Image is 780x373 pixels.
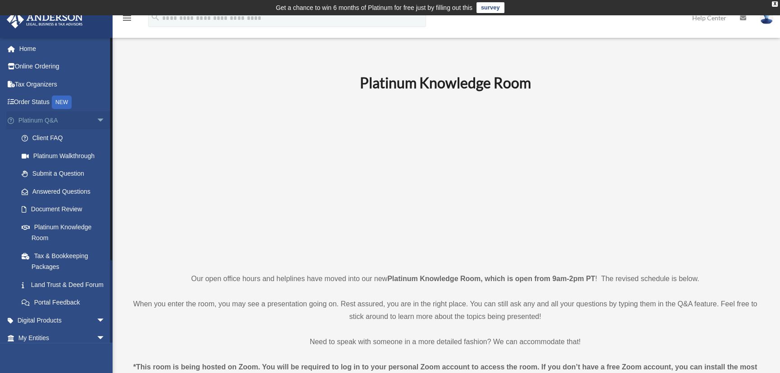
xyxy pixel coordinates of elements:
iframe: 231110_Toby_KnowledgeRoom [310,104,580,256]
a: Tax Organizers [6,75,119,93]
p: Need to speak with someone in a more detailed fashion? We can accommodate that! [128,336,762,348]
div: close [772,1,778,7]
a: Home [6,40,119,58]
div: Get a chance to win 6 months of Platinum for free just by filling out this [276,2,472,13]
a: Order StatusNEW [6,93,119,112]
b: Platinum Knowledge Room [360,74,531,91]
a: Answered Questions [13,182,119,200]
a: menu [122,16,132,23]
a: Land Trust & Deed Forum [13,276,119,294]
strong: Platinum Knowledge Room, which is open from 9am-2pm PT [387,275,595,282]
span: arrow_drop_down [96,329,114,348]
img: Anderson Advisors Platinum Portal [4,11,86,28]
i: menu [122,13,132,23]
a: Platinum Knowledge Room [13,218,114,247]
a: Client FAQ [13,129,119,147]
a: Document Review [13,200,119,218]
a: Digital Productsarrow_drop_down [6,311,119,329]
a: Submit a Question [13,165,119,183]
div: NEW [52,96,72,109]
i: search [150,12,160,22]
a: survey [476,2,504,13]
span: arrow_drop_down [96,311,114,330]
img: User Pic [760,11,773,24]
a: Platinum Walkthrough [13,147,119,165]
a: Online Ordering [6,58,119,76]
a: Portal Feedback [13,294,119,312]
a: My Entitiesarrow_drop_down [6,329,119,347]
p: Our open office hours and helplines have moved into our new ! The revised schedule is below. [128,273,762,285]
a: Platinum Q&Aarrow_drop_down [6,111,119,129]
p: When you enter the room, you may see a presentation going on. Rest assured, you are in the right ... [128,298,762,323]
a: Tax & Bookkeeping Packages [13,247,119,276]
span: arrow_drop_down [96,111,114,130]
